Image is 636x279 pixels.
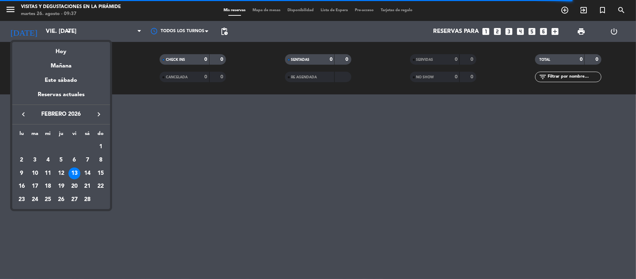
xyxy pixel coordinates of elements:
[15,130,28,141] th: lunes
[95,154,107,166] div: 8
[12,71,110,90] div: Este sábado
[68,130,81,141] th: viernes
[42,154,54,166] div: 4
[94,167,107,180] td: 15 de febrero de 2026
[81,154,93,166] div: 7
[81,194,93,206] div: 28
[68,180,80,192] div: 20
[29,167,41,179] div: 10
[54,130,68,141] th: jueves
[28,130,42,141] th: martes
[15,140,94,153] td: FEB.
[42,167,54,179] div: 11
[29,180,41,192] div: 17
[15,180,28,193] td: 16 de febrero de 2026
[68,153,81,167] td: 6 de febrero de 2026
[30,110,93,119] span: febrero 2026
[54,193,68,206] td: 26 de febrero de 2026
[29,154,41,166] div: 3
[28,153,42,167] td: 3 de febrero de 2026
[54,153,68,167] td: 5 de febrero de 2026
[12,56,110,71] div: Mañana
[55,154,67,166] div: 5
[81,130,94,141] th: sábado
[16,194,28,206] div: 23
[41,180,54,193] td: 18 de febrero de 2026
[68,167,81,180] td: 13 de febrero de 2026
[54,167,68,180] td: 12 de febrero de 2026
[41,130,54,141] th: miércoles
[95,110,103,119] i: keyboard_arrow_right
[94,130,107,141] th: domingo
[81,193,94,206] td: 28 de febrero de 2026
[94,153,107,167] td: 8 de febrero de 2026
[15,193,28,206] td: 23 de febrero de 2026
[12,42,110,56] div: Hoy
[94,140,107,153] td: 1 de febrero de 2026
[81,153,94,167] td: 7 de febrero de 2026
[17,110,30,119] button: keyboard_arrow_left
[55,194,67,206] div: 26
[12,90,110,105] div: Reservas actuales
[28,167,42,180] td: 10 de febrero de 2026
[55,167,67,179] div: 12
[81,180,93,192] div: 21
[41,167,54,180] td: 11 de febrero de 2026
[54,180,68,193] td: 19 de febrero de 2026
[16,180,28,192] div: 16
[15,167,28,180] td: 9 de febrero de 2026
[29,194,41,206] div: 24
[41,153,54,167] td: 4 de febrero de 2026
[68,180,81,193] td: 20 de febrero de 2026
[68,193,81,206] td: 27 de febrero de 2026
[19,110,28,119] i: keyboard_arrow_left
[42,180,54,192] div: 18
[94,180,107,193] td: 22 de febrero de 2026
[55,180,67,192] div: 19
[28,193,42,206] td: 24 de febrero de 2026
[41,193,54,206] td: 25 de febrero de 2026
[95,167,107,179] div: 15
[81,180,94,193] td: 21 de febrero de 2026
[81,167,94,180] td: 14 de febrero de 2026
[95,180,107,192] div: 22
[93,110,105,119] button: keyboard_arrow_right
[68,167,80,179] div: 13
[68,154,80,166] div: 6
[15,153,28,167] td: 2 de febrero de 2026
[95,141,107,153] div: 1
[16,154,28,166] div: 2
[16,167,28,179] div: 9
[42,194,54,206] div: 25
[28,180,42,193] td: 17 de febrero de 2026
[81,167,93,179] div: 14
[68,194,80,206] div: 27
